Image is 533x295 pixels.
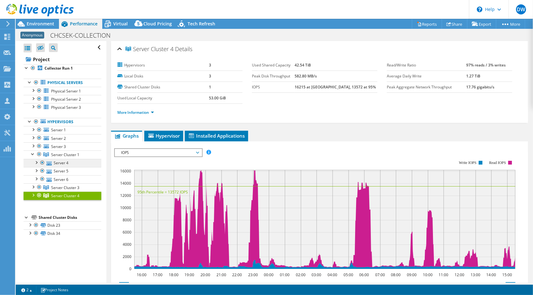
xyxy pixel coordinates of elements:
[200,272,210,277] text: 20:00
[280,272,290,277] text: 01:00
[24,118,101,126] a: Hypervisors
[51,88,81,94] span: Physical Server 1
[123,242,131,247] text: 4000
[175,45,193,53] span: Details
[24,175,101,183] a: Server 6
[486,272,496,277] text: 14:00
[502,272,512,277] text: 15:00
[359,272,369,277] text: 06:00
[387,73,466,79] label: Average Daily Write
[24,134,101,142] a: Server 2
[375,272,385,277] text: 07:00
[188,133,245,139] span: Installed Applications
[439,272,448,277] text: 11:00
[125,46,174,52] span: Server Cluster 4
[209,95,226,101] b: 53.00 GiB
[295,73,317,79] b: 582.80 MB/s
[188,21,215,27] span: Tech Refresh
[387,84,466,90] label: Peak Aggregate Network Throughput
[209,73,211,79] b: 3
[24,54,101,64] a: Project
[39,214,101,221] div: Shared Cluster Disks
[24,167,101,175] a: Server 5
[117,84,209,90] label: Shared Cluster Disks
[45,66,73,71] b: Collector Run 1
[51,105,81,110] span: Physical Server 3
[24,64,101,72] a: Collector Run 1
[264,272,274,277] text: 00:00
[70,21,98,27] span: Performance
[232,272,242,277] text: 22:00
[137,189,188,195] text: 95th Percentile = 13572 IOPS
[252,84,295,90] label: IOPS
[120,181,131,186] text: 14000
[147,133,180,139] span: Hypervisor
[51,193,79,198] span: Server Cluster 4
[153,272,163,277] text: 17:00
[24,87,101,95] a: Physical Server 1
[391,272,401,277] text: 08:00
[328,272,337,277] text: 04:00
[51,97,81,102] span: Physical Server 2
[123,254,131,259] text: 2000
[466,84,494,90] b: 17.76 gigabits/s
[184,272,194,277] text: 19:00
[117,62,209,68] label: Hypervisors
[466,73,480,79] b: 1.27 TiB
[51,185,79,190] span: Server Cluster 3
[387,62,466,68] label: Read/Write Ratio
[24,150,101,159] a: Server Cluster 1
[114,133,139,139] span: Graphs
[51,144,66,149] span: Server 3
[120,168,131,174] text: 16000
[467,19,496,29] a: Export
[423,272,433,277] text: 10:00
[489,161,506,165] text: Read IOPS
[248,272,258,277] text: 23:00
[412,19,442,29] a: Reports
[117,95,209,101] label: Used Local Capacity
[24,221,101,229] a: Disk 23
[24,142,101,150] a: Server 3
[120,193,131,198] text: 12000
[51,127,66,133] span: Server 1
[459,161,477,165] text: Write IOPS
[24,183,101,192] a: Server Cluster 3
[24,79,101,87] a: Physical Servers
[24,103,101,111] a: Physical Server 3
[27,21,54,27] span: Environment
[117,110,154,115] a: More Information
[496,19,525,29] a: More
[252,73,295,79] label: Peak Disk Throughput
[455,272,464,277] text: 12:00
[17,286,36,294] a: 2
[24,192,101,200] a: Server Cluster 4
[117,73,209,79] label: Local Disks
[24,126,101,134] a: Server 1
[24,159,101,167] a: Server 4
[123,217,131,223] text: 8000
[312,272,321,277] text: 03:00
[216,272,226,277] text: 21:00
[143,21,172,27] span: Cloud Pricing
[516,4,526,14] span: DW
[24,95,101,103] a: Physical Server 2
[477,7,482,12] svg: \n
[47,32,120,39] h1: CHCSEK-COLLECTION
[407,272,417,277] text: 09:00
[344,272,353,277] text: 05:00
[20,32,44,39] span: Anonymous
[129,266,131,271] text: 0
[169,272,179,277] text: 18:00
[113,21,128,27] span: Virtual
[296,272,306,277] text: 02:00
[24,229,101,238] a: Disk 34
[118,149,199,156] span: IOPS
[120,205,131,210] text: 10000
[36,286,73,294] a: Project Notes
[123,229,131,235] text: 6000
[252,62,295,68] label: Used Shared Capacity
[137,272,147,277] text: 16:00
[466,62,506,68] b: 97% reads / 3% writes
[51,136,66,141] span: Server 2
